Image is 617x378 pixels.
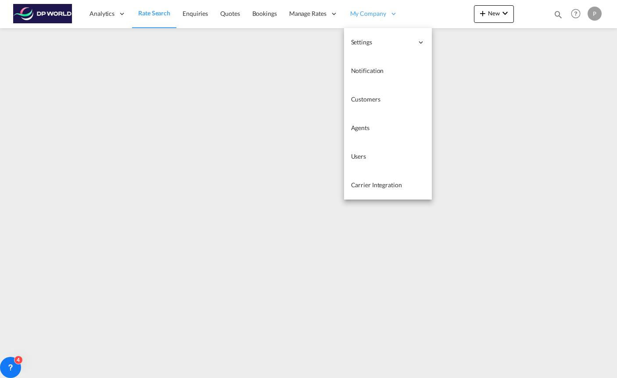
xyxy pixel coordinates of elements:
[351,153,366,160] span: Users
[474,5,514,23] button: icon-plus 400-fgNewicon-chevron-down
[252,10,277,17] span: Bookings
[138,9,170,17] span: Rate Search
[351,181,402,189] span: Carrier Integration
[351,124,369,131] span: Agents
[289,9,326,18] span: Manage Rates
[477,8,488,18] md-icon: icon-plus 400-fg
[344,28,432,57] div: Settings
[90,9,115,18] span: Analytics
[553,10,563,23] div: icon-magnify
[350,9,386,18] span: My Company
[344,57,432,85] a: Notification
[568,6,583,21] span: Help
[351,67,384,74] span: Notification
[351,95,380,103] span: Customers
[344,114,432,142] a: Agents
[344,171,432,200] a: Carrier Integration
[477,10,510,17] span: New
[344,85,432,114] a: Customers
[13,4,72,24] img: c08ca190194411f088ed0f3ba295208c.png
[568,6,588,22] div: Help
[351,38,413,47] span: Settings
[500,8,510,18] md-icon: icon-chevron-down
[588,7,602,21] div: P
[344,142,432,171] a: Users
[183,10,208,17] span: Enquiries
[220,10,240,17] span: Quotes
[553,10,563,19] md-icon: icon-magnify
